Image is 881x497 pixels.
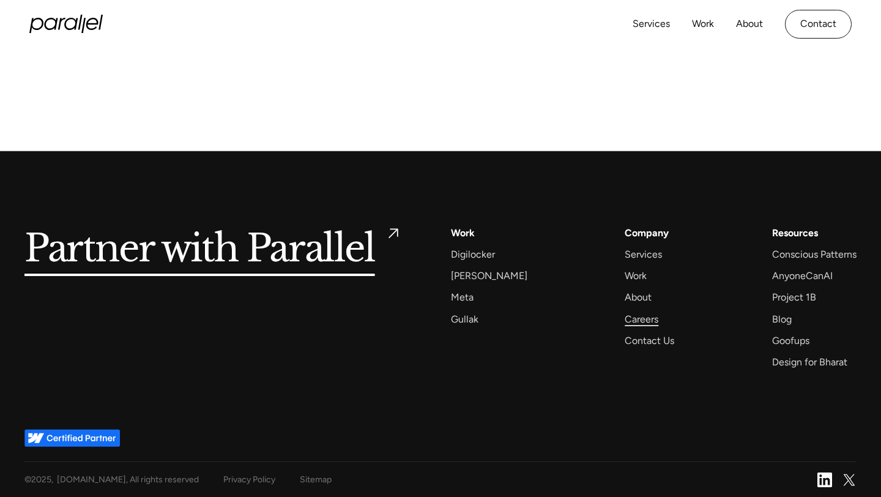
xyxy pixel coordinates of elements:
[625,267,647,284] a: Work
[300,472,332,487] a: Sitemap
[625,289,652,305] a: About
[24,225,375,274] h5: Partner with Parallel
[772,246,857,263] a: Conscious Patterns
[451,225,475,241] a: Work
[451,311,478,327] a: Gullak
[451,289,474,305] a: Meta
[24,472,199,487] div: © , [DOMAIN_NAME], All rights reserved
[451,267,527,284] a: [PERSON_NAME]
[625,246,662,263] a: Services
[772,332,809,349] a: Goofups
[785,10,852,39] a: Contact
[633,15,670,33] a: Services
[625,332,674,349] a: Contact Us
[625,225,669,241] a: Company
[692,15,714,33] a: Work
[772,354,847,370] a: Design for Bharat
[223,472,275,487] a: Privacy Policy
[24,225,402,274] a: Partner with Parallel
[31,474,51,485] span: 2025
[451,246,495,263] a: Digilocker
[736,15,763,33] a: About
[772,289,816,305] a: Project 1B
[772,225,818,241] div: Resources
[772,267,833,284] a: AnyoneCanAI
[625,311,658,327] a: Careers
[772,311,792,327] a: Blog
